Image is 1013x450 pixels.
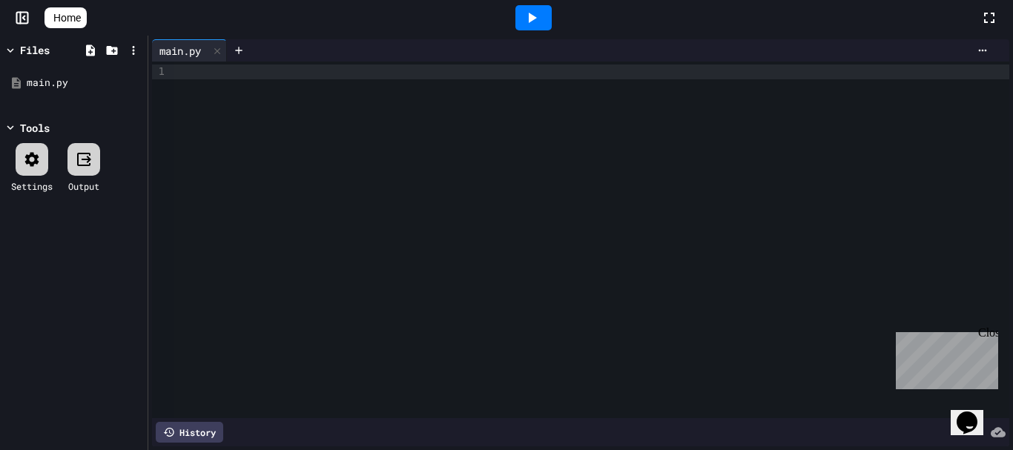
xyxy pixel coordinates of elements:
div: main.py [27,76,142,90]
div: History [156,422,223,443]
div: main.py [152,39,227,62]
iframe: chat widget [951,391,998,435]
div: main.py [152,43,208,59]
div: Files [20,42,50,58]
a: Home [44,7,87,28]
div: Tools [20,120,50,136]
div: Settings [11,179,53,193]
iframe: chat widget [890,326,998,389]
span: Home [53,10,81,25]
div: Chat with us now!Close [6,6,102,94]
div: Output [68,179,99,193]
div: 1 [152,64,167,79]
